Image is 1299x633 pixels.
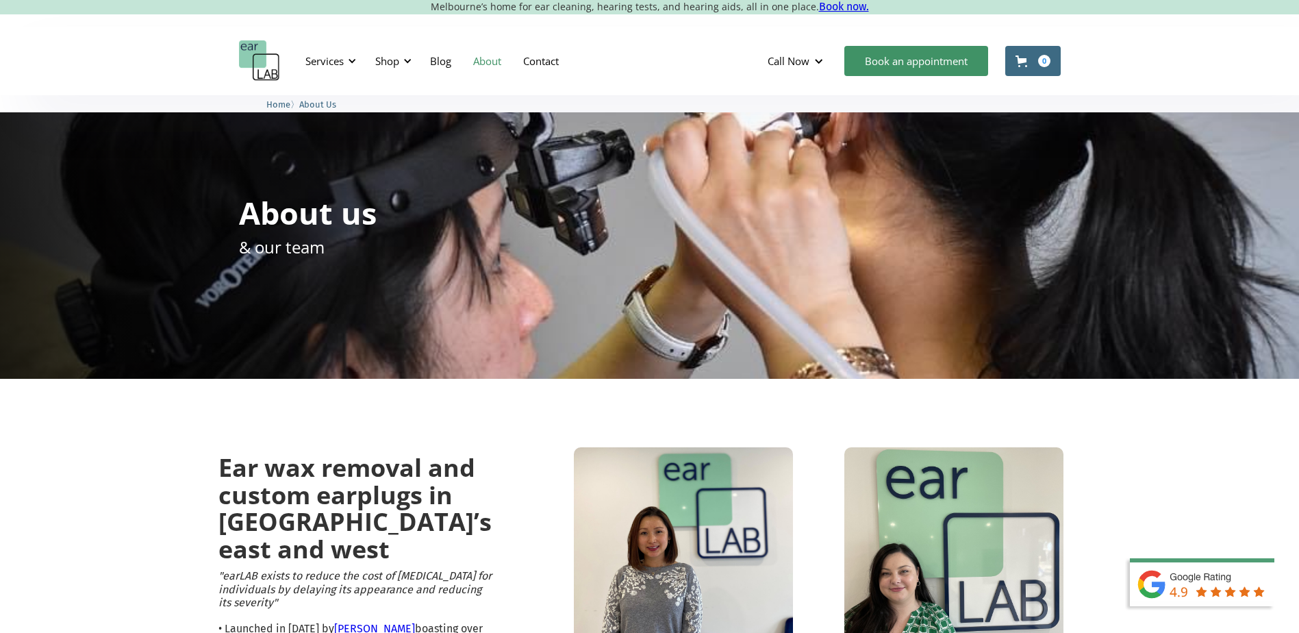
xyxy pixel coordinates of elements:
[375,54,399,68] div: Shop
[239,40,280,82] a: home
[218,454,492,562] h2: Ear wax removal and custom earplugs in [GEOGRAPHIC_DATA]’s east and west
[239,235,325,259] p: & our team
[844,46,988,76] a: Book an appointment
[462,41,512,81] a: About
[419,41,462,81] a: Blog
[1038,55,1050,67] div: 0
[367,40,416,82] div: Shop
[297,40,360,82] div: Services
[305,54,344,68] div: Services
[512,41,570,81] a: Contact
[299,97,336,110] a: About Us
[266,97,299,112] li: 〉
[768,54,809,68] div: Call Now
[1005,46,1061,76] a: Open cart
[266,97,290,110] a: Home
[299,99,336,110] span: About Us
[239,197,377,228] h1: About us
[218,569,492,608] em: "earLAB exists to reduce the cost of [MEDICAL_DATA] for individuals by delaying its appearance an...
[757,40,837,82] div: Call Now
[266,99,290,110] span: Home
